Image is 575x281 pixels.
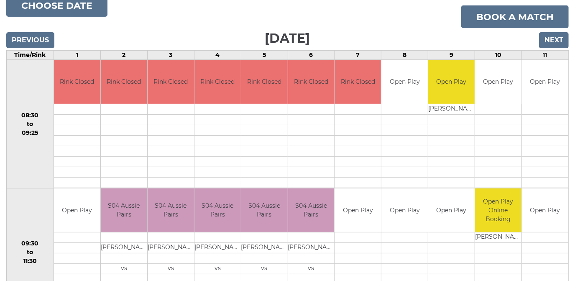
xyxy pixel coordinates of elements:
td: [PERSON_NAME] [241,243,288,253]
td: [PERSON_NAME] [148,243,194,253]
td: Open Play [428,60,475,104]
td: Rink Closed [101,60,147,104]
td: vs [194,264,241,274]
td: Open Play [475,60,521,104]
td: 10 [475,51,522,60]
td: Time/Rink [7,51,54,60]
td: 7 [335,51,381,60]
td: Rink Closed [335,60,381,104]
td: S04 Aussie Pairs [148,188,194,232]
td: 1 [54,51,100,60]
td: Open Play [54,188,100,232]
td: [PERSON_NAME] [101,243,147,253]
td: Open Play [335,188,381,232]
input: Previous [6,32,54,48]
td: 5 [241,51,288,60]
td: S04 Aussie Pairs [101,188,147,232]
td: [PERSON_NAME] [194,243,241,253]
td: vs [241,264,288,274]
td: Open Play [522,188,568,232]
td: 3 [147,51,194,60]
td: 9 [428,51,475,60]
td: Rink Closed [148,60,194,104]
td: [PERSON_NAME] [475,232,521,243]
td: 08:30 to 09:25 [7,60,54,188]
td: Open Play [381,60,428,104]
td: Open Play [428,188,475,232]
td: vs [288,264,335,274]
td: 8 [381,51,428,60]
td: Open Play Online Booking [475,188,521,232]
td: 11 [522,51,569,60]
td: [PERSON_NAME] [428,104,475,114]
a: Book a match [461,5,569,28]
td: S04 Aussie Pairs [194,188,241,232]
td: Rink Closed [194,60,241,104]
td: Rink Closed [54,60,100,104]
td: Open Play [522,60,568,104]
input: Next [539,32,569,48]
td: S04 Aussie Pairs [241,188,288,232]
td: S04 Aussie Pairs [288,188,335,232]
td: Rink Closed [241,60,288,104]
td: Rink Closed [288,60,335,104]
td: [PERSON_NAME] [288,243,335,253]
td: 4 [194,51,241,60]
td: 2 [100,51,147,60]
td: Open Play [381,188,428,232]
td: vs [148,264,194,274]
td: 6 [288,51,335,60]
td: vs [101,264,147,274]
